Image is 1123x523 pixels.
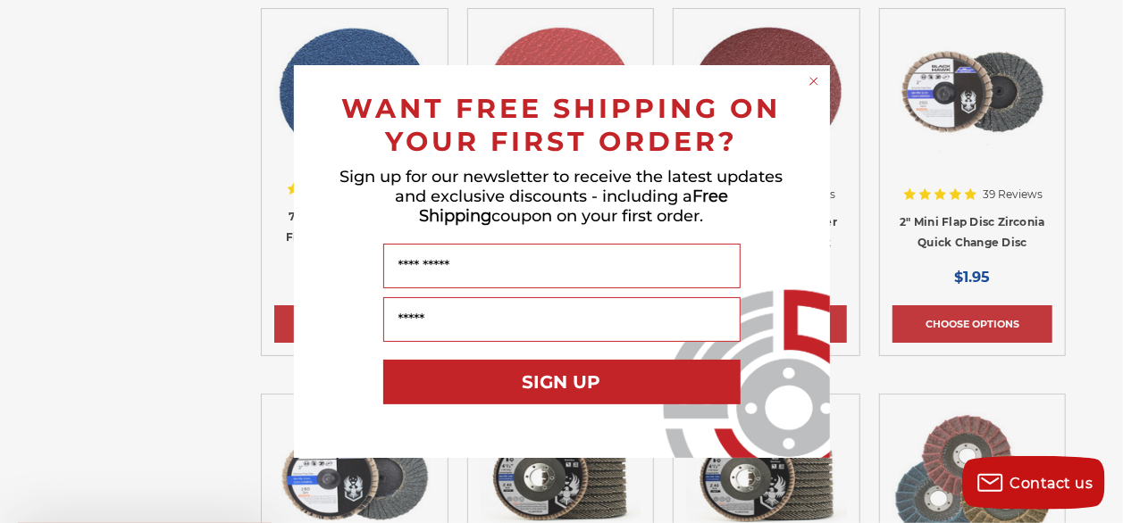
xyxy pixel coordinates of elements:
span: WANT FREE SHIPPING ON YOUR FIRST ORDER? [342,92,782,158]
button: Contact us [962,456,1105,510]
button: Close dialog [805,72,823,90]
span: Contact us [1010,475,1094,492]
span: Sign up for our newsletter to receive the latest updates and exclusive discounts - including a co... [340,167,784,226]
span: Free Shipping [420,187,729,226]
button: SIGN UP [383,360,741,404]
